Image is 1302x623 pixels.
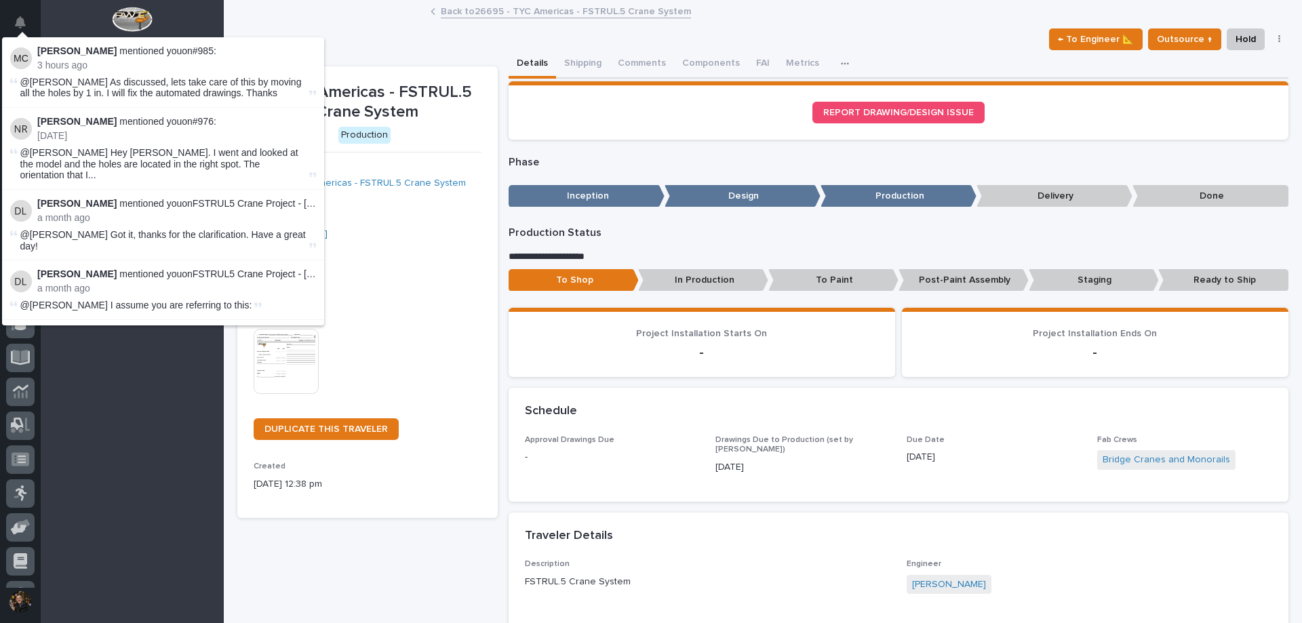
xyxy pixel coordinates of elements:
[37,116,117,127] strong: [PERSON_NAME]
[10,47,32,69] img: Manjeet Chapagai
[37,283,316,294] p: a month ago
[715,436,853,454] span: Drawings Due to Production (set by [PERSON_NAME])
[20,300,252,310] span: @[PERSON_NAME] I assume you are referring to this:
[748,50,778,79] button: FAI
[907,560,941,568] span: Engineer
[556,50,610,79] button: Shipping
[6,8,35,37] button: Notifications
[1157,31,1212,47] span: Outsource ↑
[821,185,976,207] p: Production
[254,83,481,122] p: ✔️TYC Americas - FSTRUL.5 Crane System
[10,270,32,292] img: Derek Lenhart
[907,436,945,444] span: Due Date
[509,50,556,79] button: Details
[10,200,32,222] img: Derek Lenhart
[525,450,700,464] p: -
[193,116,214,127] a: #976
[509,226,1289,239] p: Production Status
[112,7,152,32] img: Workspace Logo
[1033,329,1157,338] span: Project Installation Ends On
[1103,453,1230,467] a: Bridge Cranes and Monorails
[768,269,899,292] p: To Paint
[17,16,35,38] div: Notifications
[1097,436,1137,444] span: Fab Crews
[715,460,890,475] p: [DATE]
[1058,31,1134,47] span: ← To Engineer 📐
[37,130,316,142] p: [DATE]
[638,269,768,292] p: In Production
[254,462,285,470] span: Created
[525,529,613,544] h2: Traveler Details
[525,344,879,361] p: -
[674,50,748,79] button: Components
[1049,28,1143,50] button: ← To Engineer 📐
[976,185,1132,207] p: Delivery
[636,329,767,338] span: Project Installation Starts On
[778,50,827,79] button: Metrics
[193,198,524,209] a: FSTRUL5 Crane Project - [PERSON_NAME] Lifting Crane Project - FSTRUL.5
[525,560,570,568] span: Description
[1029,269,1159,292] p: Staging
[665,185,821,207] p: Design
[812,102,985,123] a: REPORT DRAWING/DESIGN ISSUE
[254,176,466,190] a: 26695 - TYC Americas - FSTRUL.5 Crane System
[899,269,1029,292] p: Post-Paint Assembly
[37,60,316,71] p: 3 hours ago
[37,198,117,209] strong: [PERSON_NAME]
[20,229,306,252] span: @[PERSON_NAME] Got it, thanks for the clarification. Have a great day!
[20,77,302,99] span: @[PERSON_NAME] As discussed, lets take care of this by moving all the holes by 1 in. I will fix t...
[193,268,524,279] a: FSTRUL5 Crane Project - [PERSON_NAME] Lifting Crane Project - FSTRUL.5
[37,45,117,56] strong: [PERSON_NAME]
[823,108,974,117] span: REPORT DRAWING/DESIGN ISSUE
[509,156,1289,169] p: Phase
[254,278,481,292] p: -
[525,404,577,419] h2: Schedule
[610,50,674,79] button: Comments
[37,116,316,127] p: mentioned you on :
[254,477,481,491] p: [DATE] 12:38 pm
[10,118,32,140] img: Nate Rulli
[1158,269,1288,292] p: Ready to Ship
[509,269,639,292] p: To Shop
[441,3,691,18] a: Back to26695 - TYC Americas - FSTRUL.5 Crane System
[525,575,890,589] p: FSTRUL.5 Crane System
[37,268,316,280] p: mentioned you on :
[193,45,214,56] a: #985
[37,212,316,224] p: a month ago
[1227,28,1265,50] button: Hold
[907,450,1082,464] p: [DATE]
[912,578,986,592] a: [PERSON_NAME]
[37,45,316,57] p: mentioned you on :
[6,588,35,616] button: users-avatar
[525,436,614,444] span: Approval Drawings Due
[254,418,399,440] a: DUPLICATE THIS TRAVELER
[264,424,388,434] span: DUPLICATE THIS TRAVELER
[1236,31,1256,47] span: Hold
[1132,185,1288,207] p: Done
[918,344,1272,361] p: -
[509,185,665,207] p: Inception
[1148,28,1221,50] button: Outsource ↑
[37,268,117,279] strong: [PERSON_NAME]
[338,127,391,144] div: Production
[20,147,307,181] span: @[PERSON_NAME] Hey [PERSON_NAME]. I went and looked at the model and the holes are located in the...
[37,198,316,209] p: mentioned you on :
